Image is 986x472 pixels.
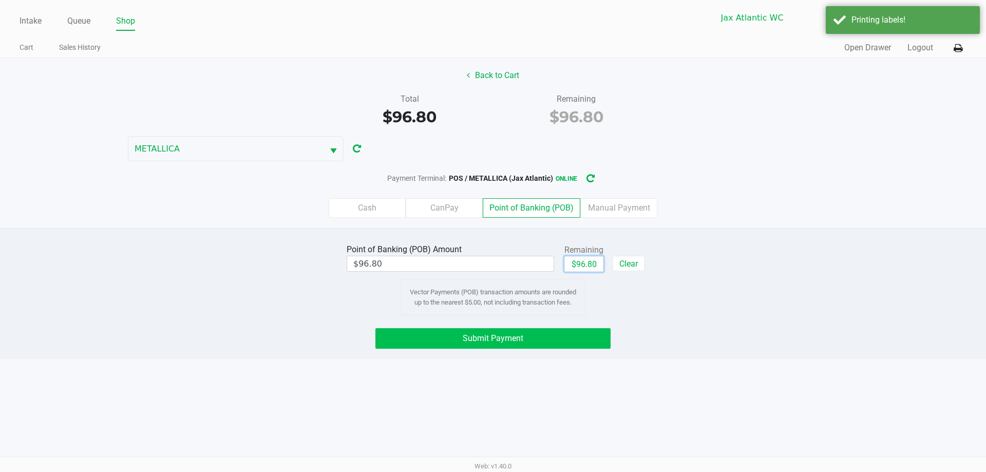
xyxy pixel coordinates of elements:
div: Printing labels! [851,14,972,26]
div: $96.80 [501,105,652,128]
span: POS / METALLICA (Jax Atlantic) [449,174,553,182]
a: Intake [20,14,42,28]
button: Logout [907,42,933,54]
button: Submit Payment [375,328,611,349]
span: online [556,175,577,182]
a: Cart [20,41,33,54]
span: Jax Atlantic WC [721,12,817,24]
label: Point of Banking (POB) [483,198,580,218]
button: Select [324,137,343,161]
button: Open Drawer [844,42,891,54]
button: Back to Cart [460,66,526,85]
span: Web: v1.40.0 [475,462,511,470]
a: Shop [116,14,135,28]
a: Queue [67,14,90,28]
button: Select [823,6,842,30]
label: Manual Payment [580,198,657,218]
div: Point of Banking (POB) Amount [347,243,466,256]
span: Payment Terminal: [387,174,446,182]
button: $96.80 [564,256,603,272]
label: Cash [329,198,406,218]
div: $96.80 [334,105,485,128]
div: Remaining [564,244,603,256]
span: METALLICA [135,143,317,155]
div: Total [334,93,485,105]
button: Clear [613,256,644,271]
a: Sales History [59,41,101,54]
label: CanPay [406,198,483,218]
div: Vector Payments (POB) transaction amounts are rounded up to the nearest $5.00, not including tran... [401,279,585,315]
div: Remaining [501,93,652,105]
span: Submit Payment [463,333,523,343]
